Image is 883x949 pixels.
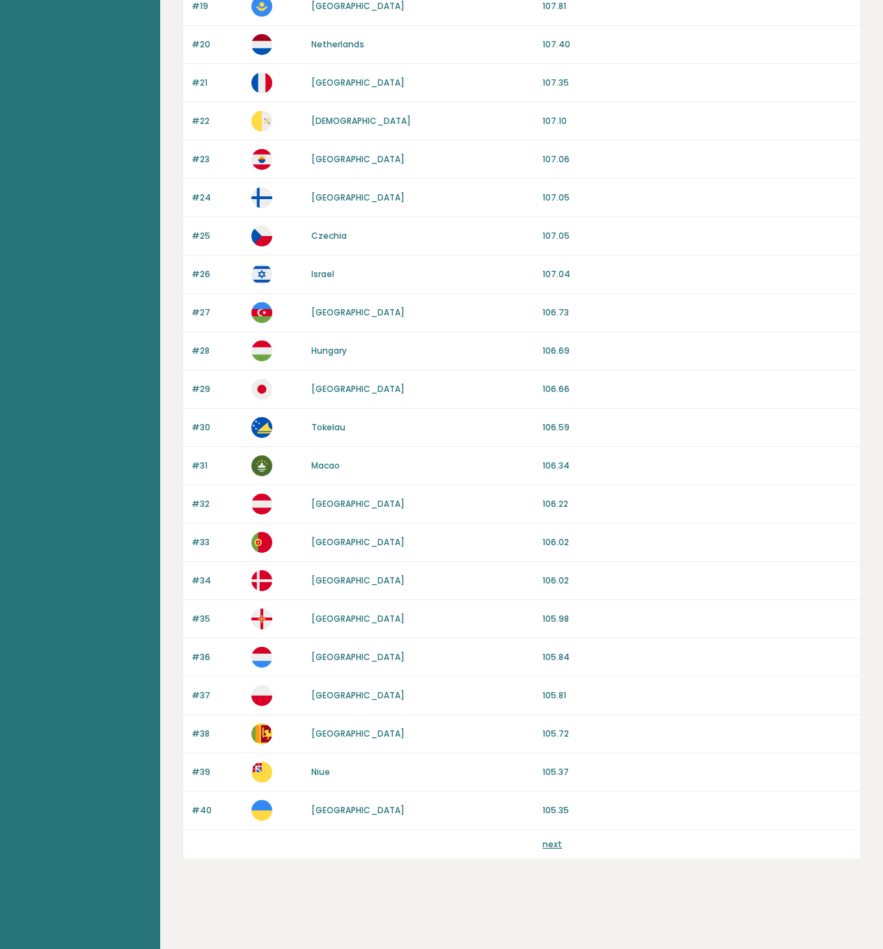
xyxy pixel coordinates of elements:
[192,498,243,510] p: #32
[251,647,272,668] img: lu.svg
[251,379,272,400] img: jp.svg
[542,766,852,778] p: 105.37
[192,689,243,702] p: #37
[251,264,272,285] img: il.svg
[311,38,364,50] a: Netherlands
[192,651,243,664] p: #36
[311,268,334,280] a: Israel
[311,230,347,242] a: Czechia
[311,383,405,395] a: [GEOGRAPHIC_DATA]
[192,536,243,549] p: #33
[311,153,405,165] a: [GEOGRAPHIC_DATA]
[311,728,405,739] a: [GEOGRAPHIC_DATA]
[192,268,243,281] p: #26
[251,34,272,55] img: nl.svg
[311,77,405,88] a: [GEOGRAPHIC_DATA]
[311,689,405,701] a: [GEOGRAPHIC_DATA]
[192,613,243,625] p: #35
[251,800,272,821] img: ua.svg
[251,762,272,783] img: nu.svg
[251,302,272,323] img: az.svg
[251,609,272,629] img: gg.svg
[311,613,405,625] a: [GEOGRAPHIC_DATA]
[251,187,272,208] img: fi.svg
[542,115,852,127] p: 107.10
[542,268,852,281] p: 107.04
[311,574,405,586] a: [GEOGRAPHIC_DATA]
[251,149,272,170] img: pf.svg
[311,804,405,816] a: [GEOGRAPHIC_DATA]
[251,494,272,515] img: at.svg
[542,651,852,664] p: 105.84
[251,685,272,706] img: pl.svg
[311,460,340,471] a: Macao
[542,574,852,587] p: 106.02
[251,111,272,132] img: va.svg
[542,536,852,549] p: 106.02
[251,723,272,744] img: lk.svg
[542,613,852,625] p: 105.98
[251,455,272,476] img: mo.svg
[542,38,852,51] p: 107.40
[311,498,405,510] a: [GEOGRAPHIC_DATA]
[542,838,562,850] a: next
[542,421,852,434] p: 106.59
[542,153,852,166] p: 107.06
[192,153,243,166] p: #23
[311,766,330,778] a: Niue
[311,115,411,127] a: [DEMOGRAPHIC_DATA]
[542,230,852,242] p: 107.05
[192,38,243,51] p: #20
[251,340,272,361] img: hu.svg
[542,728,852,740] p: 105.72
[192,115,243,127] p: #22
[542,345,852,357] p: 106.69
[192,766,243,778] p: #39
[251,226,272,246] img: cz.svg
[251,72,272,93] img: fr.svg
[311,651,405,663] a: [GEOGRAPHIC_DATA]
[542,460,852,472] p: 106.34
[542,383,852,395] p: 106.66
[251,570,272,591] img: dk.svg
[311,191,405,203] a: [GEOGRAPHIC_DATA]
[192,230,243,242] p: #25
[192,306,243,319] p: #27
[542,804,852,817] p: 105.35
[192,77,243,89] p: #21
[542,77,852,89] p: 107.35
[192,191,243,204] p: #24
[251,417,272,438] img: tk.svg
[542,689,852,702] p: 105.81
[311,536,405,548] a: [GEOGRAPHIC_DATA]
[542,191,852,204] p: 107.05
[311,421,345,433] a: Tokelau
[542,306,852,319] p: 106.73
[251,532,272,553] img: pt.svg
[542,498,852,510] p: 106.22
[192,728,243,740] p: #38
[192,460,243,472] p: #31
[192,383,243,395] p: #29
[311,306,405,318] a: [GEOGRAPHIC_DATA]
[192,804,243,817] p: #40
[311,345,347,356] a: Hungary
[192,421,243,434] p: #30
[192,574,243,587] p: #34
[192,345,243,357] p: #28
